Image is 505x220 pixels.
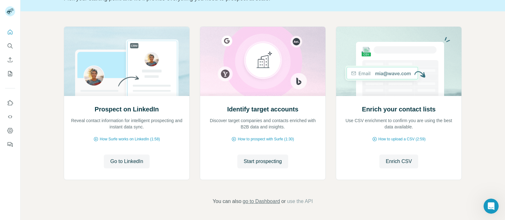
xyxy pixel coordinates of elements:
[100,136,160,142] span: How Surfe works on LinkedIn (1:58)
[70,117,183,130] p: Reveal contact information for intelligent prospecting and instant data sync.
[5,125,15,136] button: Dashboard
[64,27,190,96] img: Prospect on LinkedIn
[23,85,103,91] p: Something's gone wrong
[484,199,499,214] iframe: Intercom live chat
[213,198,241,205] span: You can also
[50,104,77,116] button: Reload
[104,155,149,168] button: Go to LinkedIn
[200,27,326,96] img: Identify target accounts
[244,158,282,165] span: Start prospecting
[243,198,280,205] button: go to Dashboard
[206,117,319,130] p: Discover target companies and contacts enriched with B2B data and insights.
[237,155,288,168] button: Start prospecting
[5,40,15,52] button: Search
[95,105,159,114] h2: Prospect on LinkedIn
[238,136,294,142] span: How to prospect with Surfe (1:30)
[227,105,299,114] h2: Identify target accounts
[362,105,436,114] h2: Enrich your contact lists
[342,117,455,130] p: Use CSV enrichment to confirm you are using the best data available.
[5,26,15,38] button: Quick start
[5,97,15,109] button: Use Surfe on LinkedIn
[386,158,412,165] span: Enrich CSV
[281,198,286,205] span: or
[110,158,143,165] span: Go to LinkedIn
[379,155,418,168] button: Enrich CSV
[5,54,15,65] button: Enrich CSV
[32,94,94,99] p: Content could not be loaded
[5,68,15,79] button: My lists
[336,27,462,96] img: Enrich your contact lists
[378,136,425,142] span: How to upload a CSV (2:59)
[5,111,15,122] button: Use Surfe API
[5,139,15,150] button: Feedback
[287,198,313,205] button: use the API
